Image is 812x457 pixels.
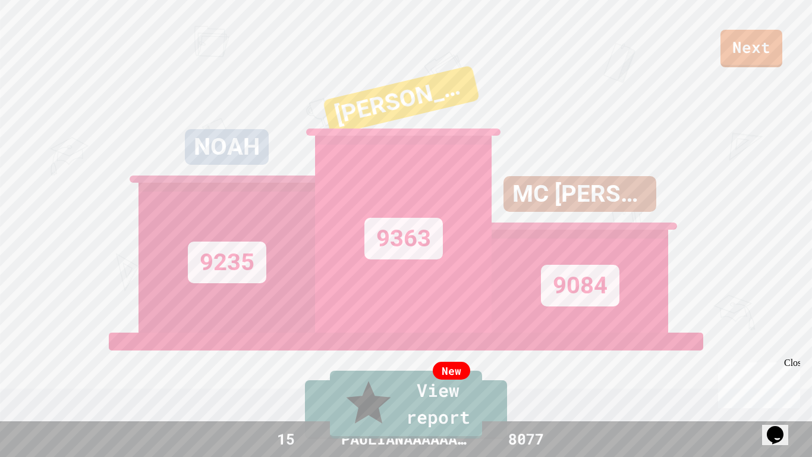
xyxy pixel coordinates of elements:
div: New [433,362,470,380]
a: View report [330,371,482,439]
div: [PERSON_NAME] [323,65,480,135]
div: MC [PERSON_NAME] [503,176,656,212]
iframe: chat widget [713,358,800,408]
a: Next [720,30,782,67]
div: 9084 [541,265,619,306]
iframe: chat widget [762,409,800,445]
div: NOAH [185,129,269,165]
div: 9235 [188,242,266,283]
div: 9363 [364,218,443,259]
div: Chat with us now!Close [5,5,82,76]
